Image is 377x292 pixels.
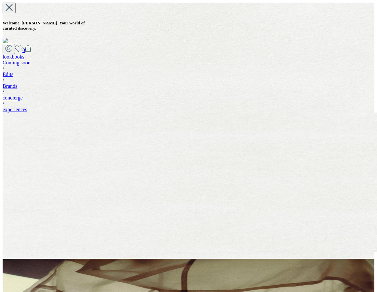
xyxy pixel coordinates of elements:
div: / [3,66,374,72]
a: Brands [3,83,17,89]
a: lookbooksComing soon [3,54,374,66]
img: logo [3,38,17,44]
div: / [3,101,374,107]
a: concierge [3,95,23,100]
div: lookbooks [3,54,374,60]
a: experiences [3,107,27,112]
span: 0 [22,47,25,53]
a: 0 [22,47,31,53]
div: / [3,77,374,83]
a: Edits [3,72,13,77]
div: Coming soon [3,60,374,66]
h5: Welcome, [PERSON_NAME] . Your world of curated discovery. [3,20,374,31]
div: / [3,89,374,95]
